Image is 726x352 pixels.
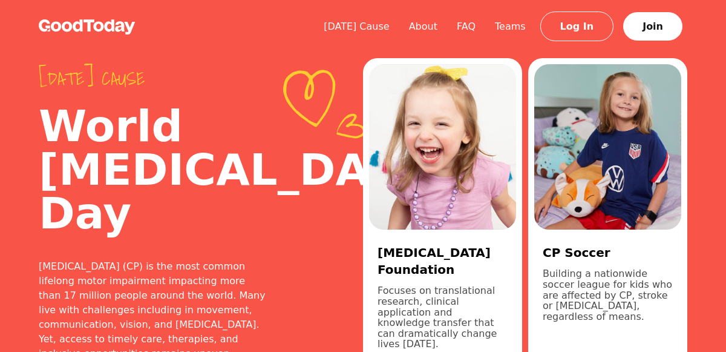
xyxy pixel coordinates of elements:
p: Focuses on translational research, clinical application and knowledge transfer that can dramatica... [378,285,508,350]
span: [DATE] cause [39,68,266,90]
a: [DATE] Cause [314,21,399,32]
img: f0cf08bb-de79-43c1-9b71-7d7b8058f2d3.jpg [534,64,681,230]
img: e803b494-64c6-4e6f-9afb-03e6d00f250a.jpg [369,64,516,230]
a: FAQ [447,21,485,32]
a: Join [623,12,682,41]
p: Building a nationwide soccer league for kids who are affected by CP, stroke or [MEDICAL_DATA], re... [543,268,673,350]
h2: World [MEDICAL_DATA] Day [39,104,266,235]
img: GoodToday [39,19,136,35]
h3: CP Soccer [543,244,673,261]
a: About [399,21,447,32]
h3: [MEDICAL_DATA] Foundation [378,244,508,278]
a: Log In [540,12,614,41]
a: Teams [485,21,535,32]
